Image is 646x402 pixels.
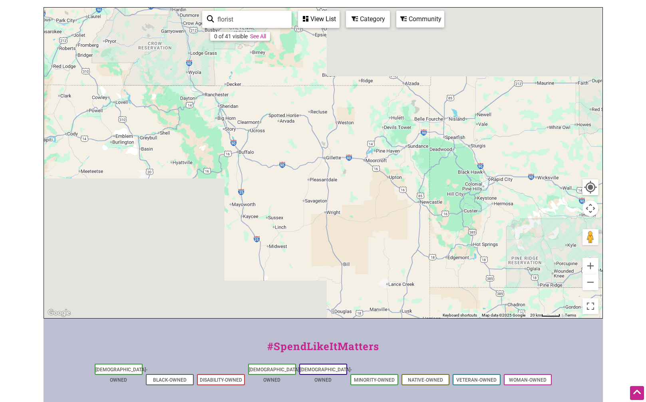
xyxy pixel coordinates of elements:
div: Scroll Back to Top [630,386,644,400]
button: Drag Pegman onto the map to open Street View [582,229,598,245]
a: [DEMOGRAPHIC_DATA]-Owned [249,367,301,383]
a: Black-Owned [153,377,187,383]
button: Zoom in [582,258,598,274]
div: Category [347,12,389,27]
span: 20 km [530,313,541,317]
a: See All [250,33,266,40]
button: Toggle fullscreen view [582,298,598,315]
div: View List [299,12,339,27]
input: Type to find and filter... [214,12,287,27]
img: Google [46,308,72,318]
button: Zoom out [582,274,598,290]
button: Your Location [582,179,598,195]
button: Map camera controls [582,200,598,216]
div: Filter by category [346,11,390,28]
button: Map Scale: 20 km per 43 pixels [528,313,563,318]
a: Woman-Owned [509,377,547,383]
a: Terms (opens in new tab) [565,313,576,317]
div: Filter by Community [396,11,444,28]
a: Disability-Owned [200,377,242,383]
div: Community [397,12,443,27]
span: Map data ©2025 Google [482,313,525,317]
button: Keyboard shortcuts [443,313,477,318]
div: 0 of 41 visible [214,33,248,40]
div: Type to search and filter [202,11,292,28]
div: See a list of the visible businesses [298,11,340,28]
a: Open this area in Google Maps (opens a new window) [46,308,72,318]
a: Veteran-Owned [456,377,497,383]
div: #SpendLikeItMatters [44,339,603,362]
a: [DEMOGRAPHIC_DATA]-Owned [95,367,147,383]
a: Native-Owned [408,377,443,383]
a: Minority-Owned [354,377,395,383]
a: [DEMOGRAPHIC_DATA]-Owned [300,367,352,383]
